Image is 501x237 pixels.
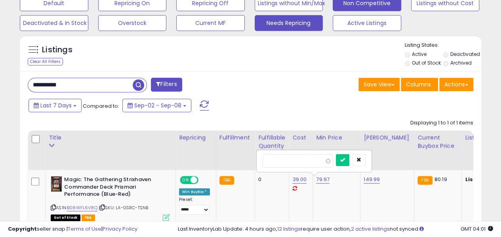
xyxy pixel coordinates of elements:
span: Last 7 Days [40,101,72,109]
button: Sep-02 - Sep-08 [122,99,191,112]
span: OFF [197,177,210,183]
a: 79.97 [316,176,330,183]
div: Title [49,134,172,142]
div: Win BuyBox * [179,188,210,195]
span: Compared to: [83,102,119,110]
div: Current Buybox Price [417,134,458,150]
b: Listed Price: [465,176,501,183]
span: Columns [406,80,431,88]
label: Deactivated [450,51,480,57]
a: Terms of Use [68,225,101,233]
label: Archived [450,59,472,66]
a: Privacy Policy [103,225,137,233]
div: Fulfillable Quantity [258,134,286,150]
div: Clear All Filters [28,58,63,65]
p: Listing States: [405,42,481,49]
button: Actions [439,78,473,91]
div: 0 [258,176,283,183]
div: Displaying 1 to 1 of 1 items [410,119,473,127]
b: Magic: The Gathering Strixhaven Commander Deck Prismari Performance (Blue-Red) [64,176,160,200]
a: B08WFL6V8Q [67,205,97,211]
button: Columns [401,78,438,91]
div: seller snap | | [8,226,137,233]
button: Filters [151,78,182,92]
strong: Copyright [8,225,37,233]
a: 2 active listings [351,225,390,233]
span: All listings that are currently out of stock and unavailable for purchase on Amazon [51,214,80,221]
div: ASIN: [51,176,170,220]
span: 2025-09-17 04:01 GMT [461,225,493,233]
span: Sep-02 - Sep-08 [134,101,181,109]
small: FBA [417,176,432,185]
a: 149.99 [364,176,380,183]
div: Repricing [179,134,213,142]
button: Last 7 Days [29,99,82,112]
img: 51aHHy1TGrL._SL40_.jpg [51,176,62,192]
div: Last InventoryLab Update: 4 hours ago, require user action, not synced. [178,226,493,233]
div: Min Price [316,134,357,142]
h5: Listings [42,44,72,55]
small: FBA [219,176,234,185]
div: [PERSON_NAME] [364,134,411,142]
button: Deactivated & In Stock [20,15,88,31]
div: Cost [292,134,309,142]
button: Save View [358,78,400,91]
button: Current MF [176,15,245,31]
div: Fulfillment [219,134,251,142]
label: Out of Stock [411,59,440,66]
a: 12 listings [277,225,301,233]
label: Active [411,51,426,57]
span: ON [181,177,190,183]
button: Overstock [98,15,167,31]
span: FBA [82,214,95,221]
div: Preset: [179,197,210,215]
span: 80.19 [434,176,447,183]
a: 39.00 [292,176,307,183]
button: Active Listings [333,15,401,31]
span: | SKU: LA-GSRC-TSNB [99,205,148,211]
button: Needs Repricing [255,15,323,31]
